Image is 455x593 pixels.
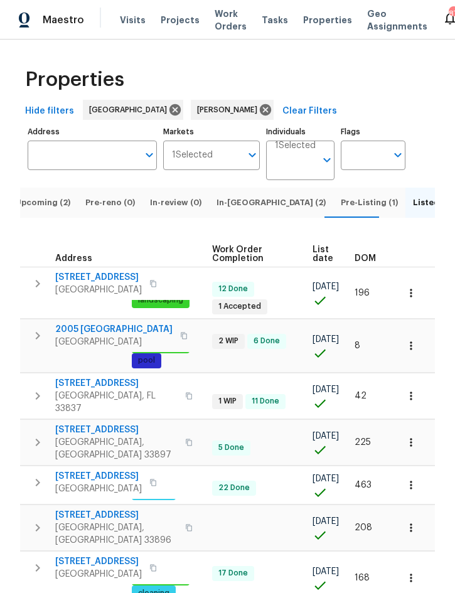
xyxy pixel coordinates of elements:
span: [STREET_ADDRESS] [55,424,178,436]
span: Hide filters [25,104,74,119]
span: 2005 [GEOGRAPHIC_DATA] [55,323,173,336]
span: [STREET_ADDRESS] [55,470,142,483]
span: Properties [25,73,124,86]
span: 225 [355,438,371,447]
span: In-[GEOGRAPHIC_DATA] (2) [217,196,326,210]
span: [STREET_ADDRESS] [55,555,142,568]
button: Open [389,146,407,164]
span: [GEOGRAPHIC_DATA] [89,104,172,116]
span: 196 [355,289,370,297]
button: Open [141,146,158,164]
span: 1 Accepted [213,301,266,312]
span: [GEOGRAPHIC_DATA], FL 33837 [55,390,178,415]
span: 12 Done [213,284,253,294]
span: 11 Done [247,396,284,407]
label: Flags [341,128,405,136]
div: [GEOGRAPHIC_DATA] [83,100,183,120]
span: Pre-Listing (1) [341,196,398,210]
span: Clear Filters [282,104,337,119]
button: Open [244,146,261,164]
span: 5 Done [213,442,249,453]
span: 6 Done [249,336,285,346]
span: Tasks [262,16,288,24]
span: 1 Selected [172,150,213,161]
button: Hide filters [20,100,79,123]
span: DOM [355,254,376,263]
span: [GEOGRAPHIC_DATA] [55,284,142,296]
span: [GEOGRAPHIC_DATA] [55,483,142,495]
label: Individuals [266,128,335,136]
span: [DATE] [313,335,339,344]
span: Address [55,254,92,263]
span: landscaping [133,295,188,306]
span: Work Orders [215,8,247,33]
span: [STREET_ADDRESS] [55,377,178,390]
span: Maestro [43,14,84,26]
span: Pre-reno (0) [85,196,135,210]
span: Work Order Completion [212,245,291,263]
span: Upcoming (2) [15,196,70,210]
div: [PERSON_NAME] [191,100,274,120]
span: 463 [355,481,372,489]
button: Open [318,151,336,169]
span: pool [133,355,160,366]
span: Projects [161,14,200,26]
span: 208 [355,523,372,532]
span: [DATE] [313,432,339,441]
button: Clear Filters [277,100,342,123]
span: [PERSON_NAME] [197,104,262,116]
span: [GEOGRAPHIC_DATA] [55,336,173,348]
span: 8 [355,341,360,350]
span: Geo Assignments [367,8,427,33]
span: [STREET_ADDRESS] [55,271,142,284]
span: 17 Done [213,568,253,579]
span: In-review (0) [150,196,201,210]
label: Markets [163,128,260,136]
span: [DATE] [313,282,339,291]
span: [GEOGRAPHIC_DATA] [55,568,142,580]
label: Address [28,128,157,136]
span: 2 WIP [213,336,244,346]
span: List date [313,245,333,263]
span: 1 WIP [213,396,242,407]
span: 42 [355,392,367,400]
span: Properties [303,14,352,26]
span: Visits [120,14,146,26]
span: [DATE] [313,385,339,394]
span: [GEOGRAPHIC_DATA], [GEOGRAPHIC_DATA] 33897 [55,436,178,461]
span: [DATE] [313,567,339,576]
span: [GEOGRAPHIC_DATA], [GEOGRAPHIC_DATA] 33896 [55,521,178,547]
span: 168 [355,574,370,582]
span: 22 Done [213,483,255,493]
span: [DATE] [313,474,339,483]
span: [DATE] [313,517,339,526]
span: [STREET_ADDRESS] [55,509,178,521]
span: 1 Selected [275,141,316,151]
